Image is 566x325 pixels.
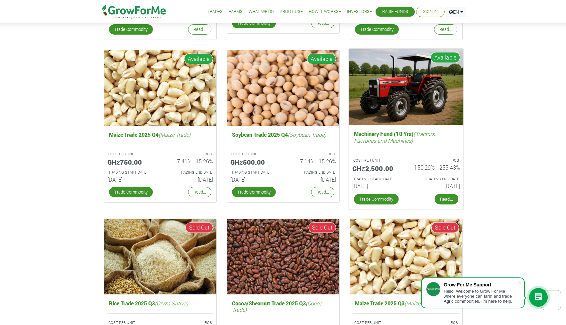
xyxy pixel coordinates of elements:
img: growforme image [349,49,463,125]
img: growforme image [350,219,462,294]
h6: [DATE] [411,183,460,190]
a: Trade Commodity [109,187,153,197]
span: Available [184,54,213,64]
a: Read... [188,187,211,197]
p: ROS [412,158,459,163]
a: EN [446,7,466,17]
div: Grow For Me Support [444,282,517,287]
h6: 7.14% - 15.26% [288,158,336,164]
a: Trade Commodity [232,187,276,197]
p: Estimated Trading End Date [166,170,212,175]
h5: GHȼ500.00 [230,158,278,166]
img: growforme image [227,219,339,294]
a: Trades [207,8,223,15]
img: growforme image [227,50,339,126]
i: (Soybean Trade) [288,131,326,138]
p: Estimated Trading End Date [412,176,459,182]
p: ROS [166,151,212,157]
h6: 150.29% - 255.43% [411,165,460,171]
img: growforme image [104,219,216,294]
a: Read... [434,24,457,35]
p: Estimated Trading End Date [289,170,335,175]
a: Read... [434,194,458,205]
a: Investors [347,8,372,15]
a: Trade Commodity [109,24,153,35]
a: Read... [311,187,334,197]
i: (Cocoa Trade) [232,300,322,313]
h5: GHȼ750.00 [107,158,155,166]
h6: [DATE] [230,176,278,183]
h6: [DATE] [165,176,213,183]
a: Raise Funds [382,8,408,15]
h5: Maize Trade 2025 Q3 [353,298,459,308]
h6: [DATE] [107,176,155,183]
a: Trade Commodity [354,194,398,205]
a: What We Do [249,8,274,15]
i: (Oryza Sativa) [155,300,188,307]
a: Farms [229,8,243,15]
p: Estimated Trading Start Date [108,170,154,175]
span: Sold Out [185,222,213,233]
p: COST PER UNIT [231,151,277,157]
span: Available [430,52,460,63]
h5: GHȼ2,500.00 [352,165,401,173]
p: COST PER UNIT [108,151,154,157]
img: growforme image [104,50,216,126]
a: Sign In [423,8,438,15]
i: (Maize Trade) [404,300,436,307]
a: About Us [280,8,303,15]
div: Hello! Welcome to Grow For Me where everyone can farm and trade Agric commodities. I'm here to help. [444,289,517,304]
span: Available [307,54,336,64]
p: Estimated Trading Start Date [353,176,400,182]
i: (Tractors, Factories and Machines) [354,130,435,144]
p: Estimated Trading Start Date [231,170,277,175]
p: COST PER UNIT [353,158,400,163]
a: Read... [188,24,211,35]
h6: 7.41% - 15.26% [165,158,213,164]
h6: [DATE] [352,183,401,190]
i: (Maize Trade) [159,131,190,138]
span: Sold Out [431,222,459,233]
a: Trade Commodity [355,24,399,35]
h5: Rice Trade 2025 Q3 [107,298,213,308]
h6: [DATE] [288,176,336,183]
h5: Maize Trade 2025 Q4 [107,130,213,139]
span: Sold Out [308,222,336,233]
a: How it Works [309,8,341,15]
p: ROS [289,151,335,157]
h5: Machinery Fund (10 Yrs) [352,129,460,145]
h5: Soybean Trade 2025 Q4 [230,130,336,139]
h5: Cocoa/Shearnut Trade 2025 Q3 [230,298,336,314]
